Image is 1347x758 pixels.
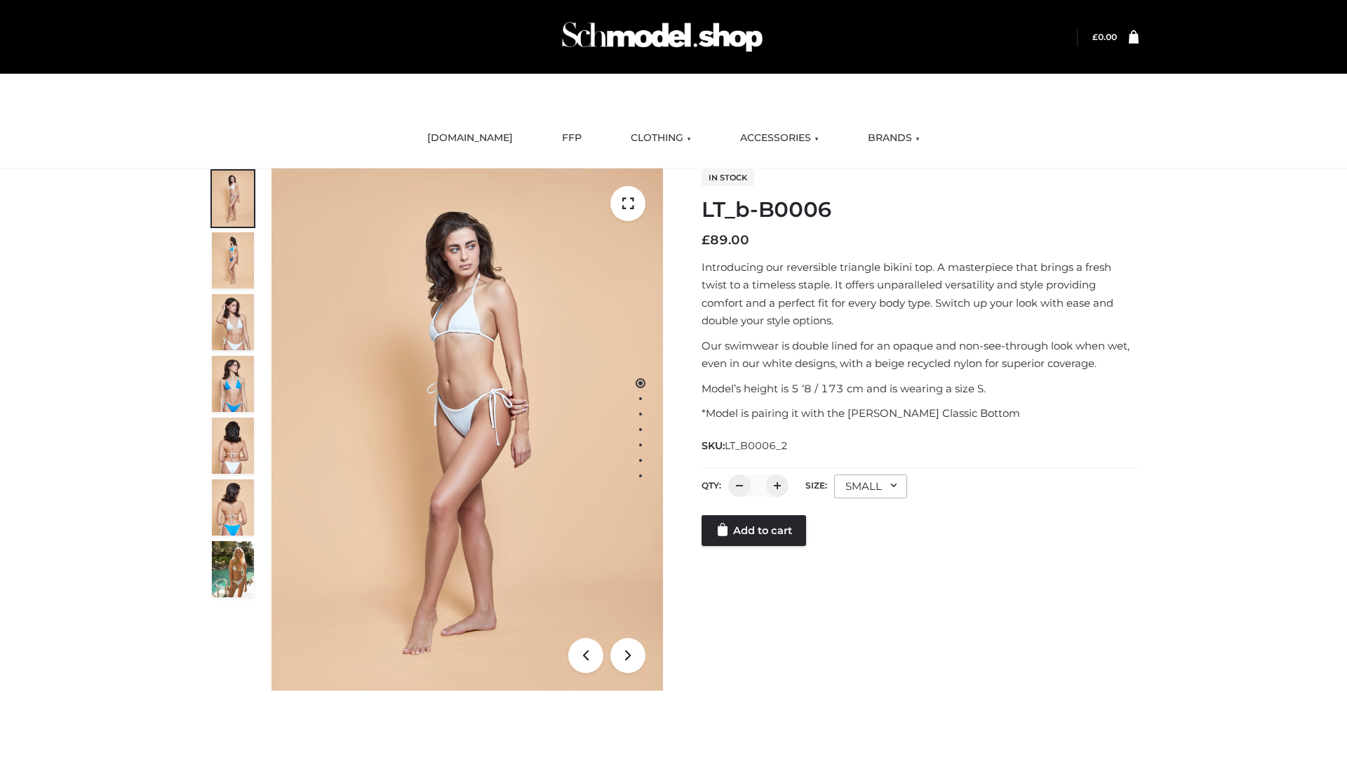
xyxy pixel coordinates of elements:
[212,418,254,474] img: ArielClassicBikiniTop_CloudNine_AzureSky_OW114ECO_7-scaled.jpg
[557,9,768,65] img: Schmodel Admin 964
[272,168,663,691] img: LT_b-B0006
[805,480,827,491] label: Size:
[620,123,702,154] a: CLOTHING
[702,437,789,454] span: SKU:
[702,169,754,186] span: In stock
[212,541,254,597] img: Arieltop_CloudNine_AzureSky2.jpg
[1092,32,1098,42] span: £
[702,380,1139,398] p: Model’s height is 5 ‘8 / 173 cm and is wearing a size S.
[417,123,523,154] a: [DOMAIN_NAME]
[702,232,749,248] bdi: 89.00
[702,337,1139,373] p: Our swimwear is double lined for an opaque and non-see-through look when wet, even in our white d...
[730,123,829,154] a: ACCESSORIES
[702,197,1139,222] h1: LT_b-B0006
[857,123,930,154] a: BRANDS
[212,171,254,227] img: ArielClassicBikiniTop_CloudNine_AzureSky_OW114ECO_1-scaled.jpg
[702,515,806,546] a: Add to cart
[702,258,1139,330] p: Introducing our reversible triangle bikini top. A masterpiece that brings a fresh twist to a time...
[702,404,1139,423] p: *Model is pairing it with the [PERSON_NAME] Classic Bottom
[834,474,907,498] div: SMALL
[212,294,254,350] img: ArielClassicBikiniTop_CloudNine_AzureSky_OW114ECO_3-scaled.jpg
[702,480,721,491] label: QTY:
[725,439,788,452] span: LT_B0006_2
[702,232,710,248] span: £
[212,232,254,288] img: ArielClassicBikiniTop_CloudNine_AzureSky_OW114ECO_2-scaled.jpg
[212,356,254,412] img: ArielClassicBikiniTop_CloudNine_AzureSky_OW114ECO_4-scaled.jpg
[1092,32,1117,42] a: £0.00
[1092,32,1117,42] bdi: 0.00
[551,123,592,154] a: FFP
[212,479,254,536] img: ArielClassicBikiniTop_CloudNine_AzureSky_OW114ECO_8-scaled.jpg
